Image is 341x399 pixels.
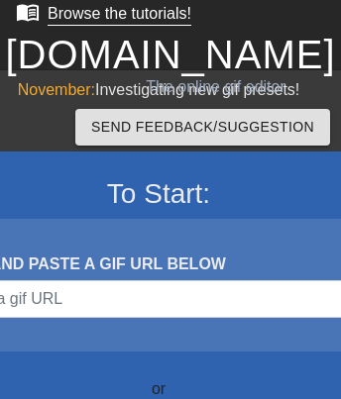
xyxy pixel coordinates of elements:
button: Send Feedback/Suggestion [75,109,330,146]
div: Browse the tutorials! [48,5,191,22]
a: [DOMAIN_NAME] [5,33,335,76]
span: Send Feedback/Suggestion [91,115,314,140]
